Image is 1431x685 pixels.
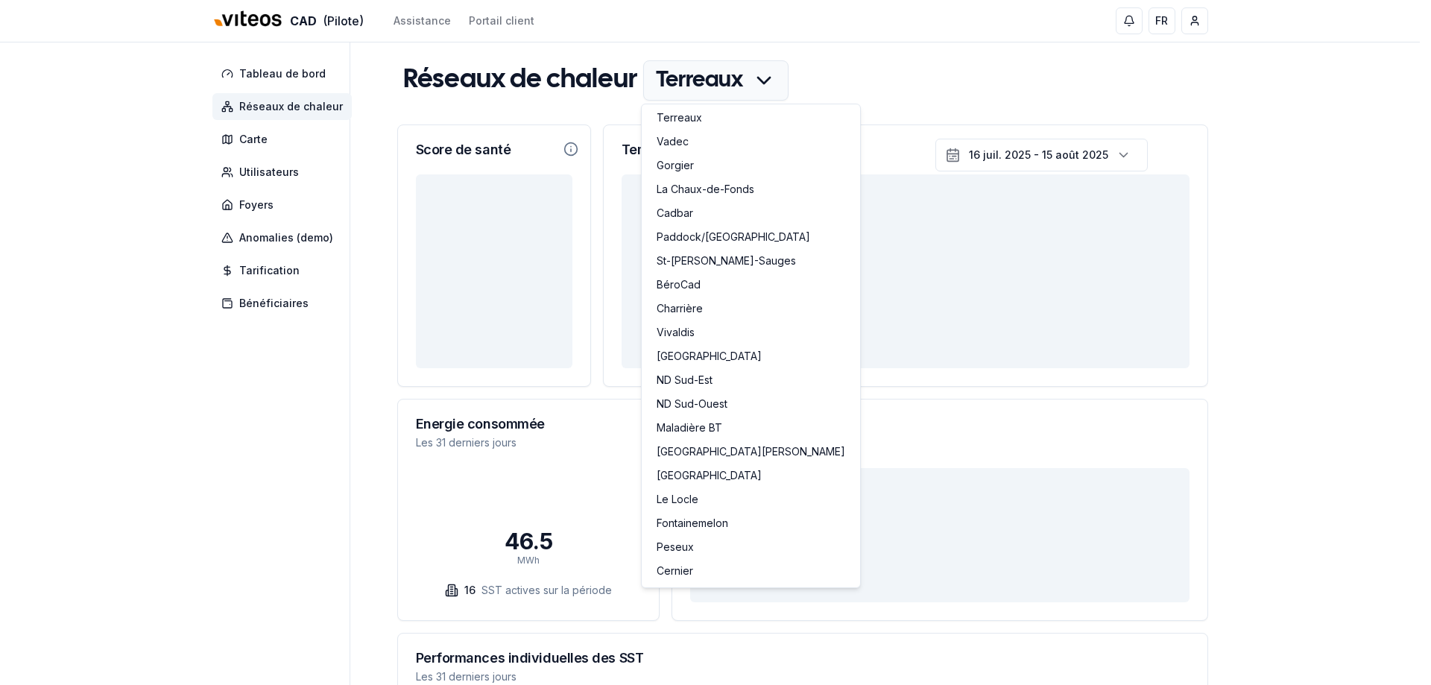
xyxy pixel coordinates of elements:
a: Cadbar [645,203,857,227]
a: Maladière BT [645,417,857,441]
a: Vadec [645,131,857,155]
a: Cernier [645,561,857,584]
a: Le Locle [645,489,857,513]
a: La Chaux-de-Fonds [645,179,857,203]
a: St-[PERSON_NAME]-Sauges [645,250,857,274]
a: [GEOGRAPHIC_DATA] [645,346,857,370]
a: Vivaldis [645,322,857,346]
a: ND Sud-Est [645,370,857,394]
a: Fontainemelon [645,513,857,537]
a: Charrière [645,298,857,322]
a: [GEOGRAPHIC_DATA] [645,465,857,489]
a: Peseux [645,537,857,561]
a: Terreaux [645,107,857,131]
a: BéroCad [645,274,857,298]
a: [GEOGRAPHIC_DATA][PERSON_NAME] [645,441,857,465]
a: Gorgier [645,155,857,179]
a: Paddock/[GEOGRAPHIC_DATA] [645,227,857,250]
a: ND Sud-Ouest [645,394,857,417]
